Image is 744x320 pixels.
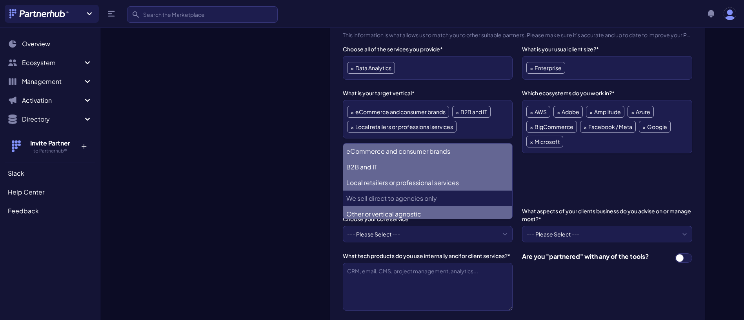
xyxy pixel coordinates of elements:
[343,31,692,39] p: This information is what allows us to match you to other suitable partners. Please make sure it's...
[5,203,95,219] a: Feedback
[343,206,512,222] li: Other or vertical agnostic
[522,252,670,261] div: Are you "partnered" with any of the tools?
[343,159,512,175] li: B2B and IT
[127,6,278,23] input: Search the Marketplace
[351,106,354,117] span: ×
[347,62,395,74] li: Data Analytics
[25,148,75,154] h5: to Partnerhub®
[8,169,24,178] span: Slack
[530,106,533,117] span: ×
[557,106,560,117] span: ×
[639,121,671,133] li: Google
[347,106,449,118] li: eCommerce and consumer brands
[526,136,563,147] li: Microsoft
[580,121,636,133] li: Facebook / Meta
[343,252,513,260] label: What tech products do you use internally and for client services?*
[22,115,83,124] span: Directory
[343,89,513,97] label: What is your target vertical*
[5,111,95,127] button: Directory
[628,106,654,118] li: Azure
[9,9,69,18] img: Partnerhub® Logo
[5,165,95,181] a: Slack
[522,89,692,97] label: Which ecosystems do you work in?*
[343,179,692,190] h3: Agency Information
[22,77,83,86] span: Management
[586,106,624,118] li: Amplitude
[343,45,513,53] label: Choose all of the services you provide*
[526,106,550,118] li: AWS
[343,144,512,159] li: eCommerce and consumer brands
[530,136,533,147] span: ×
[5,184,95,200] a: Help Center
[22,96,83,105] span: Activation
[22,39,50,49] span: Overview
[343,215,513,223] label: Choose your core service*
[724,7,736,20] img: user photo
[351,121,354,132] span: ×
[343,175,512,191] li: Local retailers or professional services
[347,121,457,133] li: Local retailers or professional services
[8,206,39,216] span: Feedback
[5,93,95,108] button: Activation
[343,191,512,206] li: We sell direct to agencies only
[351,62,354,73] span: ×
[642,121,646,132] span: ×
[522,207,692,223] label: What aspects of your clients business do you advise on or manage most?*
[526,62,565,74] li: Enterprise
[25,138,75,148] h4: Invite Partner
[553,106,583,118] li: Adobe
[589,106,593,117] span: ×
[5,36,95,52] a: Overview
[8,187,44,197] span: Help Center
[22,58,83,67] span: Ecosystem
[343,193,692,201] p: This information is specific to you as an agency
[5,132,95,160] button: Invite Partner to Partnerhub® +
[584,121,587,132] span: ×
[5,74,95,89] button: Management
[456,106,459,117] span: ×
[530,121,533,132] span: ×
[526,121,577,133] li: BigCommerce
[522,45,692,53] label: What is your usual client size?*
[530,62,533,73] span: ×
[5,55,95,71] button: Ecosystem
[452,106,491,118] li: B2B and IT
[631,106,634,117] span: ×
[75,138,92,151] p: +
